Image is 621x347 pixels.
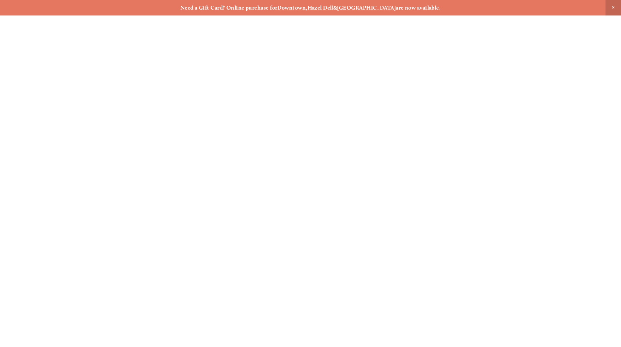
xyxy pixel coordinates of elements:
[333,4,337,11] strong: &
[306,4,307,11] strong: ,
[337,4,396,11] a: [GEOGRAPHIC_DATA]
[308,4,334,11] a: Hazel Dell
[180,4,278,11] strong: Need a Gift Card? Online purchase for
[396,4,441,11] strong: are now available.
[277,4,306,11] a: Downtown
